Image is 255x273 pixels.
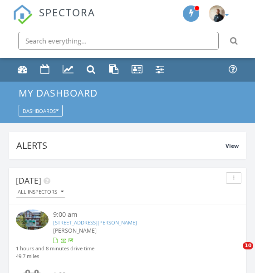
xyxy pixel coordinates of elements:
a: Support Center [226,61,240,78]
img: The Best Home Inspection Software - Spectora [13,5,33,24]
div: 9:00 am [53,210,221,219]
a: Settings [152,61,167,78]
a: Dashboard [15,61,31,78]
a: Templates [106,61,122,78]
a: 9:00 am [STREET_ADDRESS][PERSON_NAME] [PERSON_NAME] 1 hours and 8 minutes drive time 49.7 miles [16,210,239,260]
a: [STREET_ADDRESS][PERSON_NAME] [53,219,137,226]
span: View [226,142,239,150]
button: Dashboards [19,105,63,116]
a: Calendar [37,61,53,78]
span: [DATE] [16,175,41,186]
a: Inspections [83,61,99,78]
div: 49.7 miles [16,253,94,260]
a: SPECTORA [13,13,95,31]
span: [PERSON_NAME] [53,227,97,234]
img: 9522044%2Freports%2Fda76dfff-aeb8-4ac2-99f0-389b23114a51%2Fcover_photos%2FWzZLszYvwf65nvB18n4d%2F... [16,210,49,230]
input: Search everything... [18,32,219,50]
iframe: Intercom live chat [224,242,246,264]
span: SPECTORA [39,5,95,19]
a: Contacts [128,61,146,78]
div: Alerts [16,139,226,151]
button: All Inspectors [16,186,65,197]
a: Metrics [59,61,77,78]
div: All Inspectors [18,189,64,194]
div: Dashboards [23,108,59,113]
span: 10 [243,242,253,249]
div: 1 hours and 8 minutes drive time [16,245,94,253]
span: My Dashboard [19,87,98,99]
img: hs2.jpg [209,5,225,22]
